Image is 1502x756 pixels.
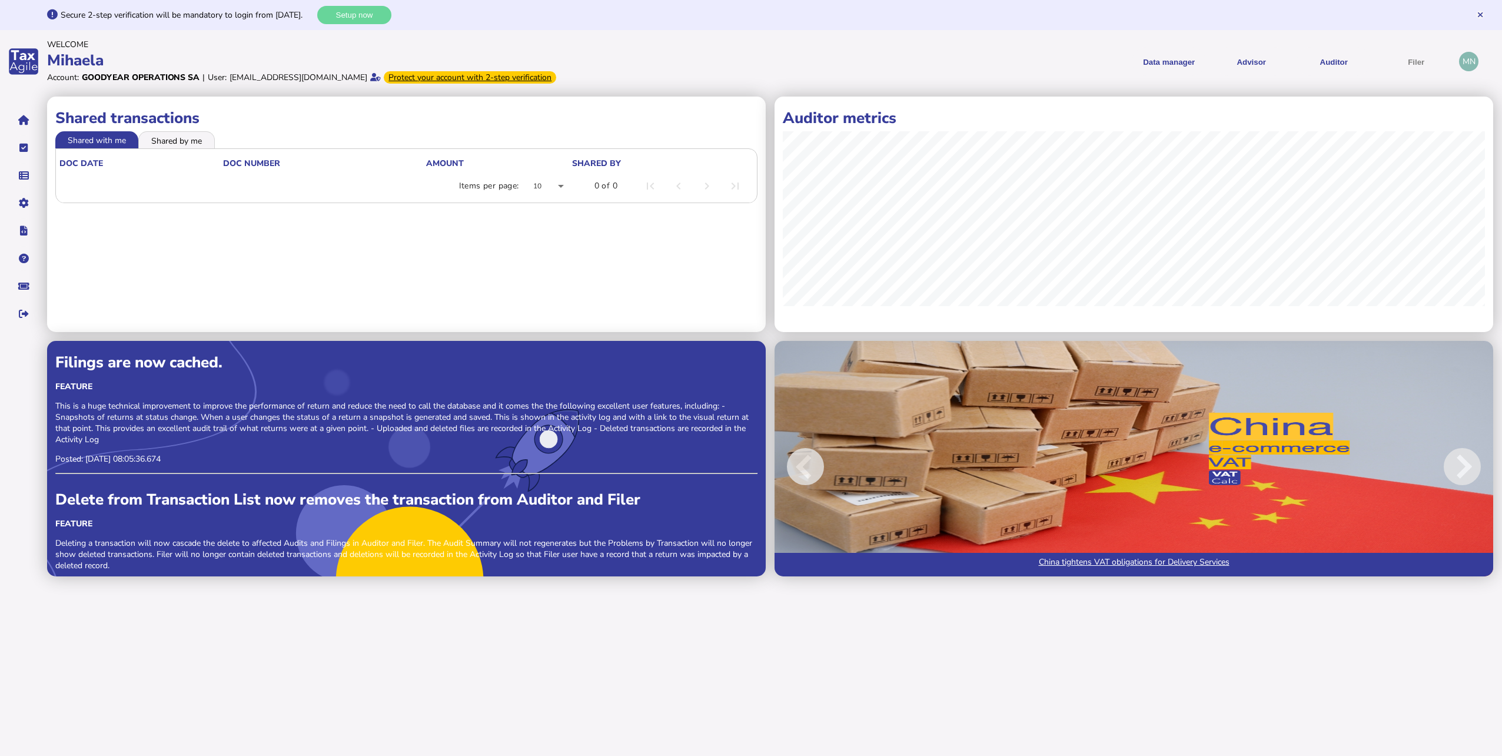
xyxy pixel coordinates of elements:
[230,72,367,83] div: [EMAIL_ADDRESS][DOMAIN_NAME]
[370,73,381,81] i: Email verified
[47,50,747,71] div: Mihaela
[1214,47,1288,76] button: Shows a dropdown of VAT Advisor options
[11,135,36,160] button: Tasks
[82,72,200,83] div: Goodyear Operations SA
[572,158,621,169] div: shared by
[11,191,36,215] button: Manage settings
[61,9,314,21] div: Secure 2-step verification will be mandatory to login from [DATE].
[753,47,1454,76] menu: navigate products
[426,158,571,169] div: Amount
[223,158,425,169] div: doc number
[775,553,1493,576] a: China tightens VAT obligations for Delivery Services
[55,381,757,392] div: Feature
[223,158,280,169] div: doc number
[1132,47,1206,76] button: Shows a dropdown of Data manager options
[11,246,36,271] button: Help pages
[11,301,36,326] button: Sign out
[594,180,617,192] div: 0 of 0
[55,108,757,128] h1: Shared transactions
[1476,11,1484,19] button: Hide message
[1297,47,1371,76] button: Auditor
[55,352,757,373] div: Filings are now cached.
[11,108,36,132] button: Home
[47,39,747,50] div: Welcome
[55,131,138,148] li: Shared with me
[11,218,36,243] button: Developer hub links
[775,341,1493,576] img: Image for blog post: China tightens VAT obligations for Delivery Services
[783,108,1485,128] h1: Auditor metrics
[1459,52,1478,71] div: Profile settings
[384,71,556,84] div: From Oct 1, 2025, 2-step verification will be required to login. Set it up now...
[59,158,222,169] div: doc date
[208,72,227,83] div: User:
[11,163,36,188] button: Data manager
[317,6,391,24] button: Setup now
[11,274,36,299] button: Raise a support ticket
[55,518,757,529] div: Feature
[459,180,519,192] div: Items per page:
[55,489,757,510] div: Delete from Transaction List now removes the transaction from Auditor and Filer
[47,72,79,83] div: Account:
[1394,349,1493,585] button: Next
[202,72,205,83] div: |
[138,131,215,148] li: Shared by me
[775,349,873,585] button: Previous
[55,400,757,445] p: This is a huge technical improvement to improve the performance of return and reduce the need to ...
[426,158,464,169] div: Amount
[55,538,757,571] p: Deleting a transaction will now cascade the delete to affected Audits and Filings in Auditor and ...
[55,453,757,465] p: Posted: [DATE] 08:05:36.674
[19,175,29,176] i: Data manager
[1379,47,1453,76] button: Filer
[59,158,103,169] div: doc date
[572,158,750,169] div: shared by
